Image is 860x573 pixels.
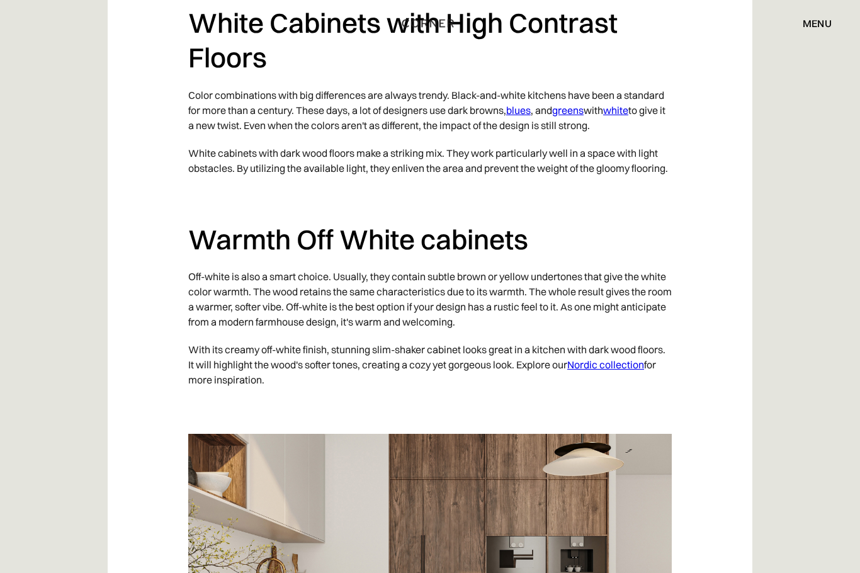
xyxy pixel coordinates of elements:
a: greens [552,104,584,116]
a: Nordic collection [567,358,644,371]
a: home [387,15,473,31]
div: menu [803,18,832,28]
h2: Warmth Off White cabinets [188,222,672,257]
p: With its creamy off-white finish, stunning slim-shaker cabinet looks great in a kitchen with dark... [188,336,672,394]
p: ‍ [188,394,672,421]
p: White cabinets with dark wood floors make a striking mix. They work particularly well in a space ... [188,139,672,182]
div: menu [790,13,832,34]
p: ‍ [188,182,672,210]
p: Color combinations with big differences are always trendy. Black-and-white kitchens have been a s... [188,81,672,139]
a: blues [506,104,531,116]
a: white [603,104,628,116]
p: Off-white is also a smart choice. Usually, they contain subtle brown or yellow undertones that gi... [188,263,672,336]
